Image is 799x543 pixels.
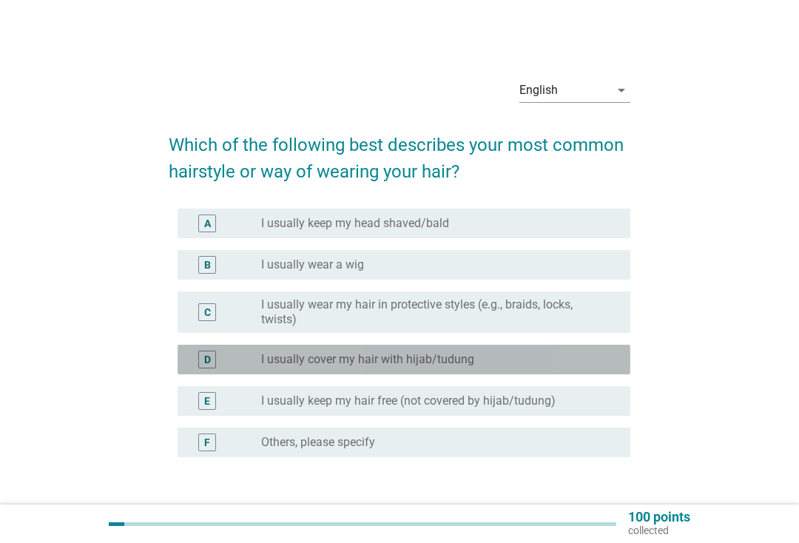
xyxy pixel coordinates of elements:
[261,257,364,272] label: I usually wear a wig
[261,394,556,408] label: I usually keep my hair free (not covered by hijab/tudung)
[261,297,607,327] label: I usually wear my hair in protective styles (e.g., braids, locks, twists)
[261,216,449,231] label: I usually keep my head shaved/bald
[628,524,690,537] p: collected
[169,117,630,185] h2: Which of the following best describes your most common hairstyle or way of wearing your hair?
[204,352,211,368] div: D
[204,435,210,451] div: F
[613,81,630,99] i: arrow_drop_down
[261,435,375,450] label: Others, please specify
[204,216,211,232] div: A
[204,394,210,409] div: E
[204,305,211,320] div: C
[261,352,474,367] label: I usually cover my hair with hijab/tudung
[519,84,558,97] div: English
[204,257,211,273] div: B
[628,510,690,524] p: 100 points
